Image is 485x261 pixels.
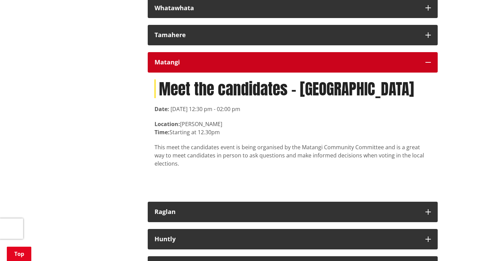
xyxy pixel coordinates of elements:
[155,105,169,113] strong: Date:
[7,247,31,261] a: Top
[148,202,438,222] button: Raglan
[155,5,419,12] div: Whatawhata
[148,229,438,249] button: Huntly
[155,143,431,168] p: This meet the candidates event is being organised by the Matangi Community Committee and is a gre...
[155,236,419,243] div: Huntly
[155,209,419,215] div: Raglan
[155,128,169,136] strong: Time:
[155,120,180,128] strong: Location:
[155,79,431,98] h1: Meet the candidates - [GEOGRAPHIC_DATA]
[155,59,419,66] div: Matangi
[148,25,438,45] button: Tamahere
[454,232,478,257] iframe: Messenger Launcher
[155,120,431,136] p: [PERSON_NAME] Starting at 12.30pm
[148,52,438,73] button: Matangi
[155,32,419,39] div: Tamahere
[171,105,240,113] time: [DATE] 12:30 pm - 02:00 pm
